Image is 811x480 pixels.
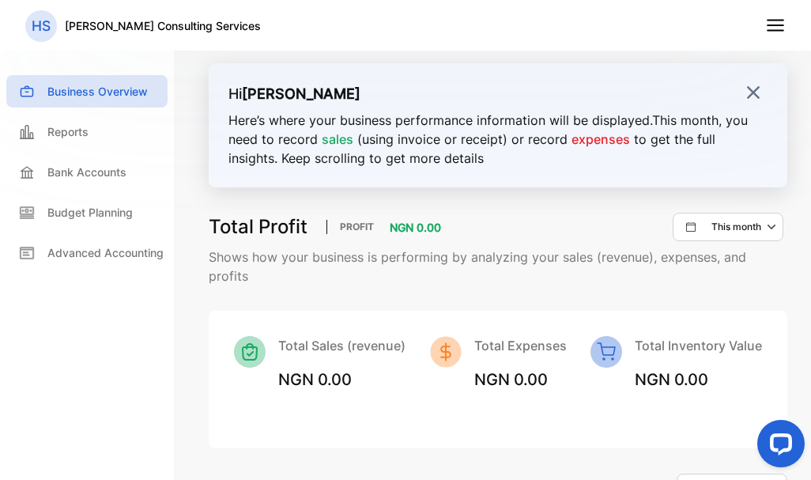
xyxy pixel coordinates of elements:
p: This month [711,220,761,234]
p: Reports [47,123,89,140]
a: Advanced Accounting [6,236,168,269]
img: Icon [590,336,622,368]
a: Bank Accounts [6,156,168,188]
span: NGN 0.00 [474,370,548,389]
p: Shows how your business is performing by analyzing your sales (revenue), expenses, and profits [209,248,787,285]
strong: [PERSON_NAME] [242,85,360,102]
span: NGN 0.00 [635,370,708,389]
a: Budget Planning [6,196,168,229]
span: NGN 0.00 [390,221,441,234]
p: Total Inventory Value [635,336,762,355]
p: Hi [228,83,768,104]
button: This month [673,213,783,241]
span: NGN 0.00 [278,370,352,389]
p: PROFIT [326,220,387,234]
p: Bank Accounts [47,164,126,180]
p: Budget Planning [47,204,133,221]
p: Here’s where your business performance information will be displayed. This month , you need to re... [228,111,768,168]
p: Business Overview [47,83,148,100]
p: Advanced Accounting [47,244,164,261]
img: Icon [430,336,462,368]
h3: Total Profit [209,213,307,241]
p: Total Expenses [474,336,567,355]
a: Business Overview [6,75,168,108]
span: expenses [571,131,630,147]
img: close [745,85,761,100]
p: Total Sales (revenue) [278,336,405,355]
p: [PERSON_NAME] Consulting Services [65,17,261,34]
span: sales [322,131,353,147]
a: Reports [6,115,168,148]
iframe: LiveChat chat widget [745,414,811,480]
img: Icon [234,336,266,368]
p: HS [32,16,51,36]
